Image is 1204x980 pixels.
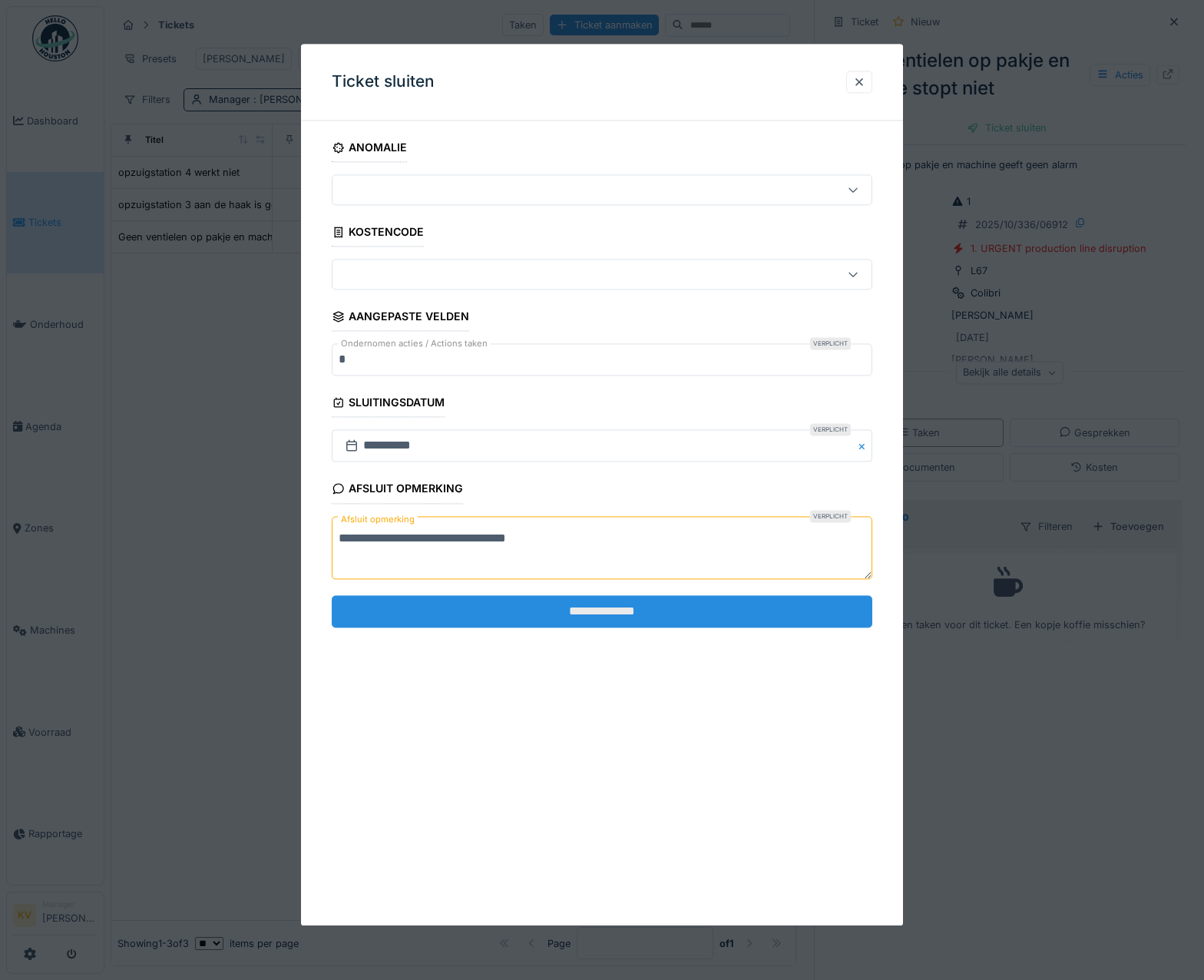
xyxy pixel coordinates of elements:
[332,136,407,162] div: Anomalie
[338,510,418,529] label: Afsluit opmerking
[338,338,491,351] label: Ondernomen acties / Actions taken
[810,510,851,522] div: Verplicht
[332,392,445,418] div: Sluitingsdatum
[855,430,872,462] button: Close
[332,478,463,504] div: Afsluit opmerking
[332,72,435,91] h3: Ticket sluiten
[810,424,851,436] div: Verplicht
[332,221,424,247] div: Kostencode
[810,338,851,350] div: Verplicht
[332,306,469,332] div: Aangepaste velden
